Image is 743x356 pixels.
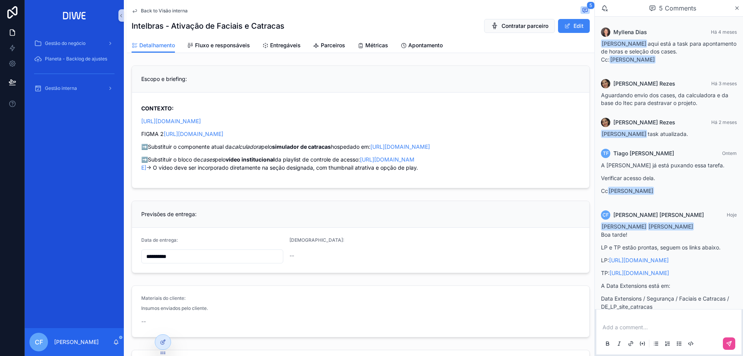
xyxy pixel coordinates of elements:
a: Parceiros [313,38,345,54]
a: [URL][DOMAIN_NAME] [141,118,201,124]
a: Detalhamento [132,38,175,53]
a: Entregáveis [262,38,301,54]
p: ➡️Substituir o bloco de pelo da playlist de controle de acesso: → O vídeo deve ser incorporado di... [141,155,580,172]
span: Há 3 meses [711,81,737,86]
span: Aguardando envio dos cases, da calculadora e da base do Itec para destravar o projeto. [601,92,728,106]
span: TF [603,150,609,157]
a: Gestão interna [29,81,119,95]
p: A [PERSON_NAME] já está puxando essa tarefa. [601,161,737,169]
span: Hoje [727,212,737,218]
span: Previsões de entrega: [141,211,197,217]
span: Myllena Dias [613,28,647,36]
strong: simulador de catracas [272,143,331,150]
a: Gestão do negócio [29,36,119,50]
span: [PERSON_NAME] [601,40,647,48]
a: Métricas [358,38,388,54]
span: Há 2 meses [711,119,737,125]
a: Back to Visão interna [132,8,188,14]
p: Cc: [601,55,737,64]
span: [PERSON_NAME] [601,222,647,230]
button: Contratar parceiro [484,19,555,33]
a: Apontamento [401,38,443,54]
p: Verificar acesso dela. [601,174,737,182]
span: 5 [587,2,595,9]
span: [PERSON_NAME] [601,130,647,138]
span: [PERSON_NAME] Rezes [613,119,675,126]
span: Fluxo e responsáveis [195,41,250,49]
span: [PERSON_NAME] [608,187,654,195]
span: Gestão interna [45,85,77,91]
span: Entregáveis [270,41,301,49]
span: Ontem [722,150,737,156]
a: Planeta - Backlog de ajustes [29,52,119,66]
span: Apontamento [408,41,443,49]
p: Cc [601,187,737,195]
em: cases [200,156,215,163]
a: [URL][DOMAIN_NAME] [164,131,223,137]
span: Métricas [365,41,388,49]
a: [URL][DOMAIN_NAME] [609,270,669,276]
span: Back to Visão interna [141,8,188,14]
span: Escopo e briefing: [141,76,187,82]
p: Data Extensions / Segurança / Faciais e Catracas / DE_LP_site_catracas [601,294,737,311]
span: [PERSON_NAME] [PERSON_NAME] [613,211,704,219]
div: aqui está a task para apontamento de horas e seleção dos cases. [601,40,737,64]
span: -- [141,318,146,325]
button: 5 [580,6,590,15]
p: ➡️Substituir o componente atual da pelo hospedado em: [141,143,580,151]
span: Tiago [PERSON_NAME] [613,150,674,157]
span: task atualizada. [601,131,688,137]
span: Planeta - Backlog de ajustes [45,56,107,62]
span: Materiais do cliente: [141,295,186,301]
p: A Data Extensions está em: [601,282,737,290]
p: Boa tarde! [601,230,737,239]
button: Edit [558,19,590,33]
a: [URL][DOMAIN_NAME] [370,143,430,150]
span: Parceiros [321,41,345,49]
span: Há 4 meses [711,29,737,35]
span: -- [289,252,294,260]
span: Gestão do negócio [45,40,86,46]
strong: vídeo institucional [226,156,275,163]
h1: Intelbras - Ativação de Faciais e Catracas [132,21,284,31]
img: App logo [60,9,89,22]
span: CF [603,212,609,218]
span: 5 Comments [659,3,696,13]
div: scrollable content [25,31,124,105]
span: Insumos enviados pelo cliente. [141,305,208,311]
span: Data de entrega: [141,237,178,243]
span: CF [35,337,43,347]
a: Fluxo e responsáveis [187,38,250,54]
em: calculadora [232,143,261,150]
p: LP e TP estão prontas, seguem os links abaixo. [601,243,737,251]
span: [PERSON_NAME] Rezes [613,80,675,88]
a: [URL][DOMAIN_NAME] [609,257,669,263]
span: [PERSON_NAME] [648,222,694,230]
p: LP: [601,256,737,264]
span: [PERSON_NAME] [609,55,656,64]
strong: CONTEXTO: [141,105,174,112]
span: Contratar parceiro [502,22,548,30]
p: FIGMA 2 [141,130,580,138]
span: [DEMOGRAPHIC_DATA]: [289,237,344,243]
p: TP: [601,269,737,277]
span: Detalhamento [139,41,175,49]
p: [PERSON_NAME] [54,338,99,346]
